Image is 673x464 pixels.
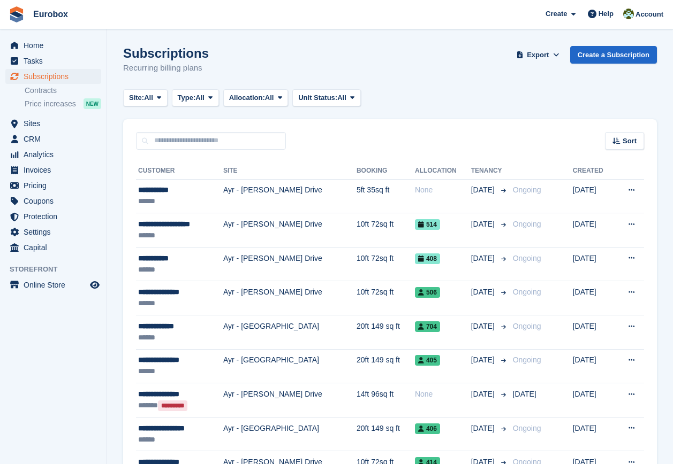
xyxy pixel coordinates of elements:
img: stora-icon-8386f47178a22dfd0bd8f6a31ec36ba5ce8667c1dd55bd0f319d3a0aa187defe.svg [9,6,25,22]
span: All [337,92,346,103]
span: Sites [24,116,88,131]
td: [DATE] [573,349,614,383]
span: Ongoing [513,254,541,262]
span: Settings [24,225,88,239]
td: Ayr - [PERSON_NAME] Drive [223,179,357,213]
a: menu [5,147,101,162]
a: menu [5,163,101,177]
td: [DATE] [573,417,614,451]
h1: Subscriptions [123,46,209,60]
span: Ongoing [513,424,541,432]
span: Price increases [25,99,76,109]
th: Created [573,163,614,180]
span: Analytics [24,147,88,162]
span: [DATE] [471,321,497,332]
td: 10ft 72sq ft [357,281,415,315]
span: Ongoing [513,288,541,296]
button: Export [515,46,562,64]
button: Site: All [123,89,168,107]
a: Price increases NEW [25,98,101,110]
a: menu [5,225,101,239]
td: Ayr - [PERSON_NAME] Drive [223,213,357,248]
a: menu [5,178,101,193]
td: [DATE] [573,213,614,248]
td: [DATE] [573,383,614,417]
td: Ayr - [GEOGRAPHIC_DATA] [223,349,357,383]
span: Create [546,9,567,19]
th: Site [223,163,357,180]
td: 10ft 72sq ft [357,213,415,248]
td: 14ft 96sq ft [357,383,415,417]
button: Unit Status: All [292,89,360,107]
div: None [415,184,471,196]
span: Tasks [24,53,88,68]
span: Ongoing [513,355,541,364]
span: All [265,92,274,103]
a: menu [5,38,101,53]
span: Home [24,38,88,53]
span: Capital [24,240,88,255]
td: Ayr - [GEOGRAPHIC_DATA] [223,315,357,350]
td: 5ft 35sq ft [357,179,415,213]
span: [DATE] [471,423,497,434]
span: Site: [129,92,144,103]
span: Protection [24,209,88,224]
span: CRM [24,132,88,146]
a: menu [5,277,101,292]
td: Ayr - [PERSON_NAME] Drive [223,383,357,417]
button: Type: All [172,89,219,107]
th: Customer [136,163,223,180]
span: Storefront [10,264,107,275]
span: Allocation: [229,92,265,103]
a: menu [5,69,101,84]
a: menu [5,209,101,224]
span: Invoices [24,163,88,177]
span: [DATE] [471,219,497,230]
div: NEW [84,98,101,109]
span: Type: [178,92,196,103]
span: [DATE] [471,389,497,400]
a: menu [5,132,101,146]
span: All [195,92,205,103]
span: [DATE] [471,287,497,298]
th: Booking [357,163,415,180]
a: menu [5,240,101,255]
td: 10ft 72sq ft [357,247,415,281]
span: 408 [415,253,440,264]
a: menu [5,53,101,68]
span: 514 [415,219,440,230]
span: Sort [623,136,637,146]
td: 20ft 149 sq ft [357,417,415,451]
span: Unit Status: [298,92,337,103]
img: Lorna Russell [623,9,634,19]
span: Pricing [24,178,88,193]
td: [DATE] [573,281,614,315]
td: [DATE] [573,315,614,350]
span: [DATE] [471,253,497,264]
span: [DATE] [471,354,497,366]
p: Recurring billing plans [123,62,209,74]
span: [DATE] [471,184,497,196]
div: None [415,389,471,400]
span: Subscriptions [24,69,88,84]
button: Allocation: All [223,89,289,107]
span: 506 [415,287,440,298]
span: 704 [415,321,440,332]
td: 20ft 149 sq ft [357,315,415,350]
td: Ayr - [PERSON_NAME] Drive [223,247,357,281]
td: 20ft 149 sq ft [357,349,415,383]
a: menu [5,116,101,131]
th: Allocation [415,163,471,180]
span: Ongoing [513,220,541,228]
a: menu [5,194,101,208]
th: Tenancy [471,163,509,180]
span: 405 [415,355,440,366]
span: 406 [415,423,440,434]
td: Ayr - [PERSON_NAME] Drive [223,281,357,315]
span: Export [527,50,549,60]
a: Contracts [25,86,101,96]
a: Preview store [88,279,101,291]
td: [DATE] [573,247,614,281]
td: [DATE] [573,179,614,213]
span: Ongoing [513,322,541,330]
